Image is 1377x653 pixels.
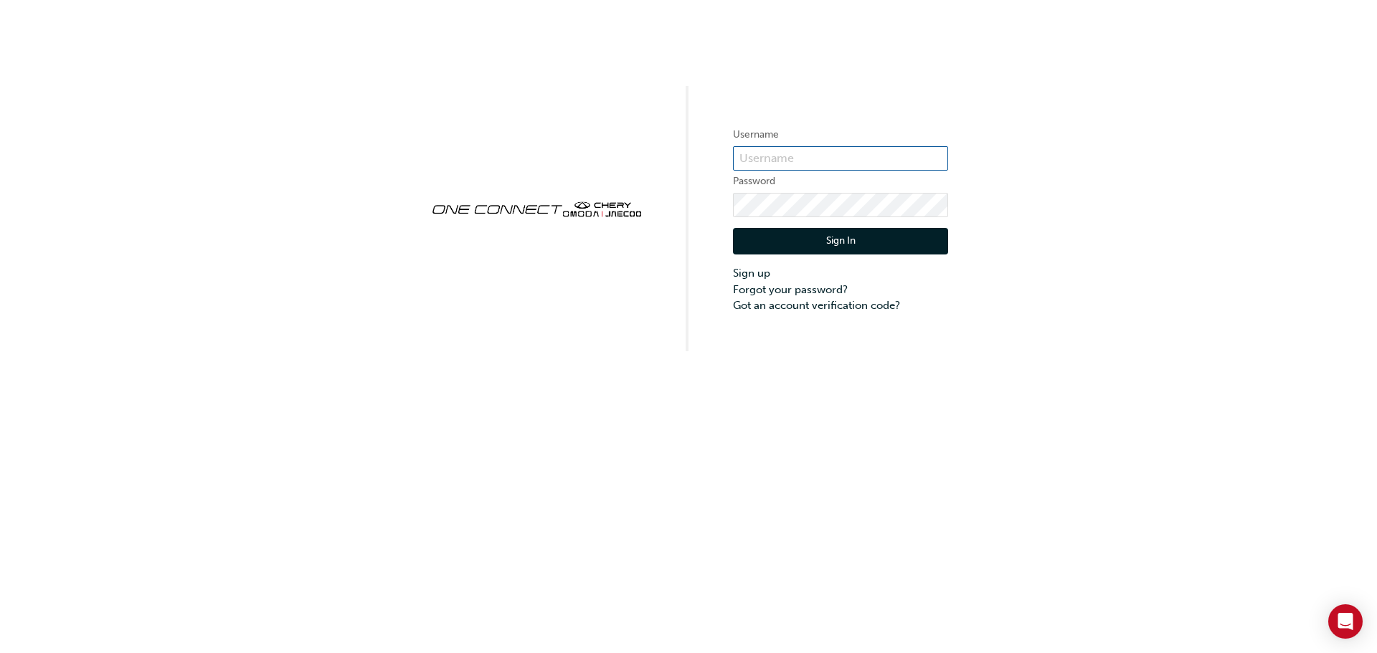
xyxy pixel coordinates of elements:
img: oneconnect [429,189,644,227]
label: Password [733,173,948,190]
button: Sign In [733,228,948,255]
a: Got an account verification code? [733,297,948,314]
a: Forgot your password? [733,282,948,298]
input: Username [733,146,948,171]
div: Open Intercom Messenger [1328,604,1363,639]
a: Sign up [733,265,948,282]
label: Username [733,126,948,143]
